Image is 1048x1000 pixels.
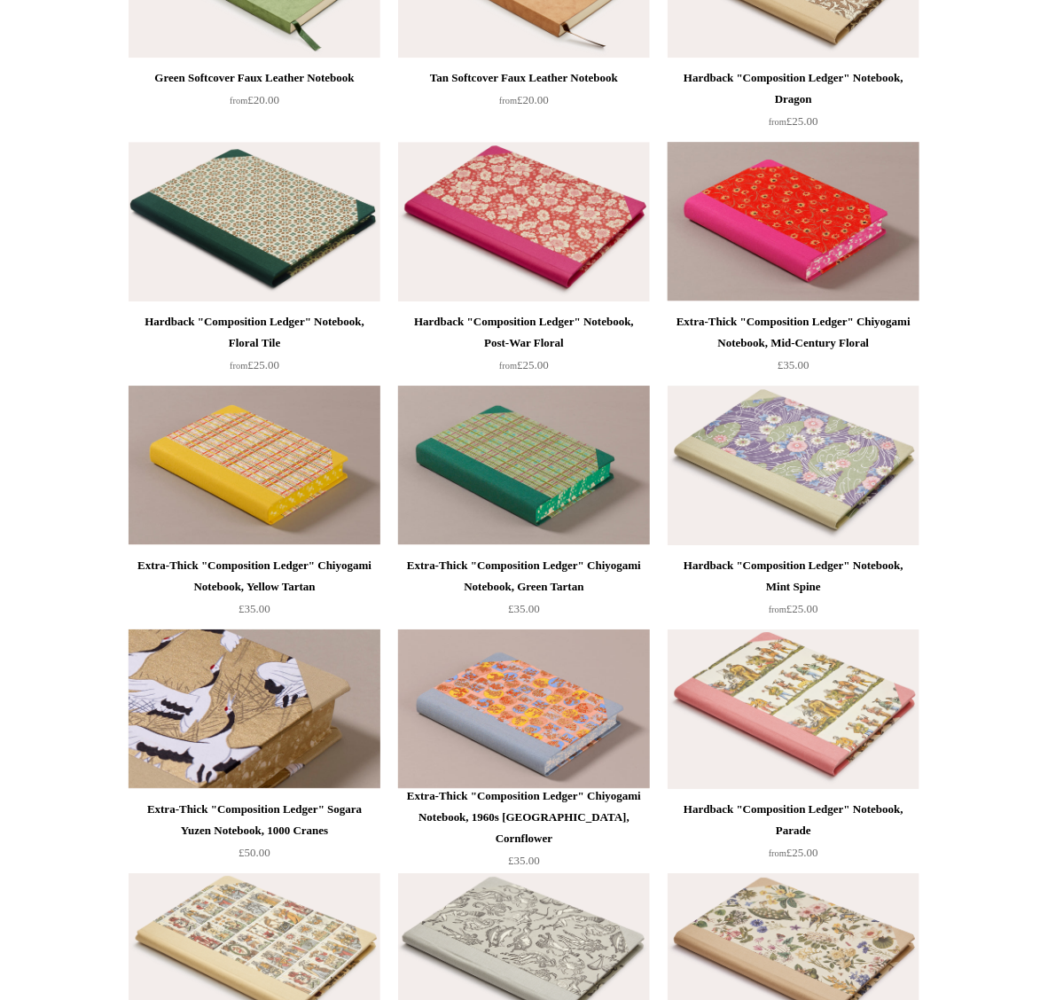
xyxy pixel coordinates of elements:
[129,799,380,871] a: Extra-Thick "Composition Ledger" Sogara Yuzen Notebook, 1000 Cranes £50.00
[508,602,540,615] span: £35.00
[398,555,650,628] a: Extra-Thick "Composition Ledger" Chiyogami Notebook, Green Tartan £35.00
[398,386,650,545] a: Extra-Thick "Composition Ledger" Chiyogami Notebook, Green Tartan Extra-Thick "Composition Ledger...
[499,361,517,371] span: from
[398,629,650,789] img: Extra-Thick "Composition Ledger" Chiyogami Notebook, 1960s Japan, Cornflower
[239,602,270,615] span: £35.00
[672,67,915,110] div: Hardback "Composition Ledger" Notebook, Dragon
[668,311,919,384] a: Extra-Thick "Composition Ledger" Chiyogami Notebook, Mid-Century Floral £35.00
[769,114,818,128] span: £25.00
[668,629,919,789] a: Hardback "Composition Ledger" Notebook, Parade Hardback "Composition Ledger" Notebook, Parade
[133,67,376,89] div: Green Softcover Faux Leather Notebook
[403,67,645,89] div: Tan Softcover Faux Leather Notebook
[769,605,786,614] span: from
[129,67,380,140] a: Green Softcover Faux Leather Notebook from£20.00
[668,386,919,545] img: Hardback "Composition Ledger" Notebook, Mint Spine
[668,142,919,301] a: Extra-Thick "Composition Ledger" Chiyogami Notebook, Mid-Century Floral Extra-Thick "Composition ...
[129,311,380,384] a: Hardback "Composition Ledger" Notebook, Floral Tile from£25.00
[133,555,376,598] div: Extra-Thick "Composition Ledger" Chiyogami Notebook, Yellow Tartan
[668,629,919,789] img: Hardback "Composition Ledger" Notebook, Parade
[499,358,549,371] span: £25.00
[129,629,380,789] a: Extra-Thick "Composition Ledger" Sogara Yuzen Notebook, 1000 Cranes Extra-Thick "Composition Ledg...
[129,555,380,628] a: Extra-Thick "Composition Ledger" Chiyogami Notebook, Yellow Tartan £35.00
[398,311,650,384] a: Hardback "Composition Ledger" Notebook, Post-War Floral from£25.00
[398,629,650,789] a: Extra-Thick "Composition Ledger" Chiyogami Notebook, 1960s Japan, Cornflower Extra-Thick "Composi...
[668,386,919,545] a: Hardback "Composition Ledger" Notebook, Mint Spine Hardback "Composition Ledger" Notebook, Mint S...
[239,846,270,859] span: £50.00
[230,96,247,105] span: from
[398,142,650,301] a: Hardback "Composition Ledger" Notebook, Post-War Floral Hardback "Composition Ledger" Notebook, P...
[230,93,279,106] span: £20.00
[398,386,650,545] img: Extra-Thick "Composition Ledger" Chiyogami Notebook, Green Tartan
[668,67,919,140] a: Hardback "Composition Ledger" Notebook, Dragon from£25.00
[398,67,650,140] a: Tan Softcover Faux Leather Notebook from£20.00
[499,96,517,105] span: from
[398,785,650,871] a: Extra-Thick "Composition Ledger" Chiyogami Notebook, 1960s [GEOGRAPHIC_DATA], Cornflower £35.00
[672,555,915,598] div: Hardback "Composition Ledger" Notebook, Mint Spine
[129,386,380,545] img: Extra-Thick "Composition Ledger" Chiyogami Notebook, Yellow Tartan
[668,142,919,301] img: Extra-Thick "Composition Ledger" Chiyogami Notebook, Mid-Century Floral
[672,799,915,841] div: Hardback "Composition Ledger" Notebook, Parade
[398,142,650,301] img: Hardback "Composition Ledger" Notebook, Post-War Floral
[129,142,380,301] img: Hardback "Composition Ledger" Notebook, Floral Tile
[769,848,786,858] span: from
[403,555,645,598] div: Extra-Thick "Composition Ledger" Chiyogami Notebook, Green Tartan
[129,386,380,545] a: Extra-Thick "Composition Ledger" Chiyogami Notebook, Yellow Tartan Extra-Thick "Composition Ledge...
[499,93,549,106] span: £20.00
[769,602,818,615] span: £25.00
[769,846,818,859] span: £25.00
[668,555,919,628] a: Hardback "Composition Ledger" Notebook, Mint Spine from£25.00
[230,361,247,371] span: from
[668,799,919,871] a: Hardback "Composition Ledger" Notebook, Parade from£25.00
[672,311,915,354] div: Extra-Thick "Composition Ledger" Chiyogami Notebook, Mid-Century Floral
[403,785,645,849] div: Extra-Thick "Composition Ledger" Chiyogami Notebook, 1960s [GEOGRAPHIC_DATA], Cornflower
[133,311,376,354] div: Hardback "Composition Ledger" Notebook, Floral Tile
[403,311,645,354] div: Hardback "Composition Ledger" Notebook, Post-War Floral
[129,629,380,789] img: Extra-Thick "Composition Ledger" Sogara Yuzen Notebook, 1000 Cranes
[133,799,376,841] div: Extra-Thick "Composition Ledger" Sogara Yuzen Notebook, 1000 Cranes
[778,358,809,371] span: £35.00
[769,117,786,127] span: from
[508,854,540,867] span: £35.00
[129,142,380,301] a: Hardback "Composition Ledger" Notebook, Floral Tile Hardback "Composition Ledger" Notebook, Flora...
[230,358,279,371] span: £25.00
